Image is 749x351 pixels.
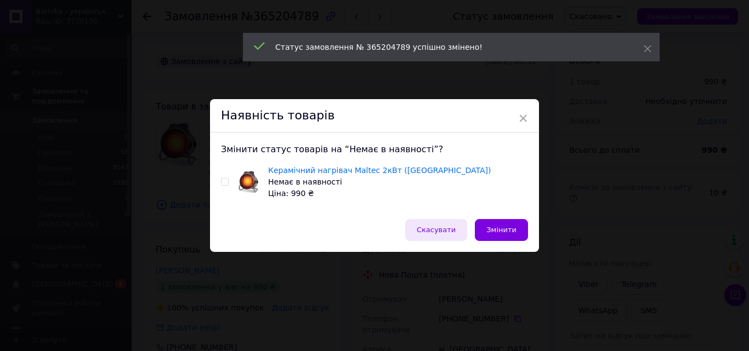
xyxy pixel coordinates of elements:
button: Скасувати [405,219,467,241]
div: Статус замовлення № 365204789 успішно змінено! [275,42,616,53]
div: Ціна: 990 ₴ [268,188,491,199]
span: Змінити [486,226,517,234]
div: Наявність товарів [210,99,539,133]
button: Змінити [475,219,528,241]
div: Змінити статус товарів на “Немає в наявності”? [221,143,528,156]
span: Скасувати [417,226,456,234]
a: Керамічний нагрівач Maltec 2кВт ([GEOGRAPHIC_DATA]) [268,166,491,175]
div: Немає в наявності [268,176,491,188]
span: × [518,109,528,128]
